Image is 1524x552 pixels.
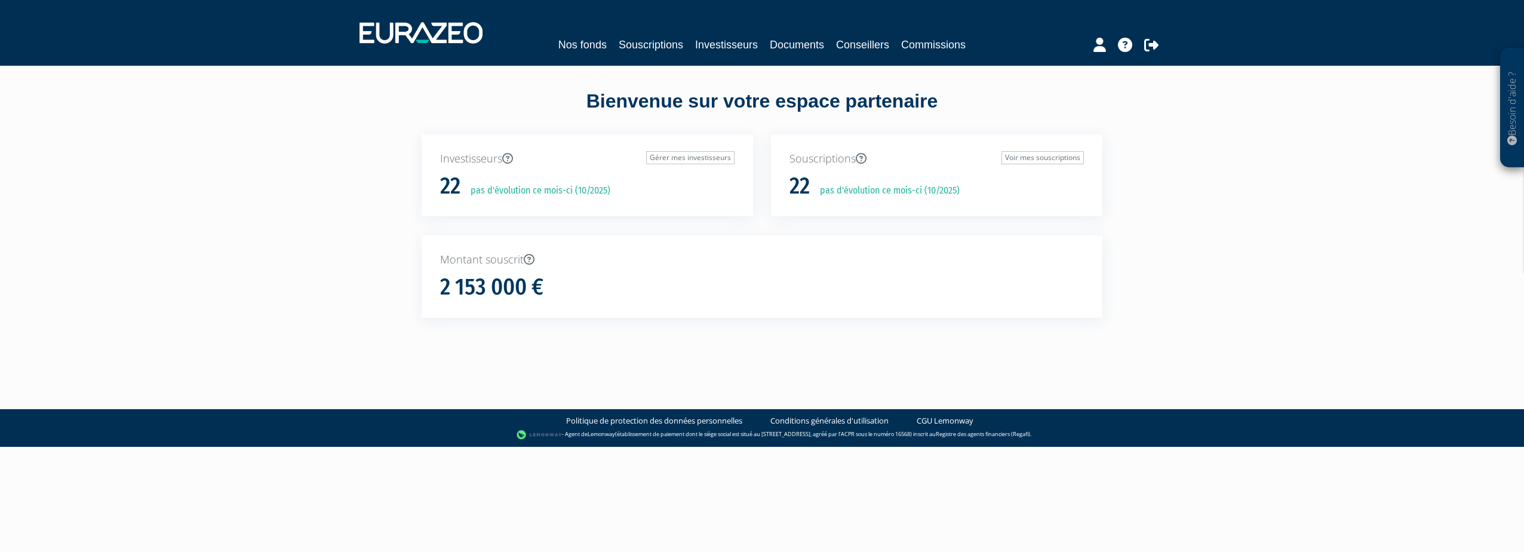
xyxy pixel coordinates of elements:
[812,184,960,198] p: pas d'évolution ce mois-ci (10/2025)
[901,36,966,53] a: Commissions
[1001,151,1084,164] a: Voir mes souscriptions
[462,184,610,198] p: pas d'évolution ce mois-ci (10/2025)
[558,36,607,53] a: Nos fonds
[1505,54,1519,162] p: Besoin d'aide ?
[440,252,1084,268] p: Montant souscrit
[770,415,889,427] a: Conditions générales d'utilisation
[836,36,889,53] a: Conseillers
[917,415,973,427] a: CGU Lemonway
[12,429,1512,441] div: - Agent de (établissement de paiement dont le siège social est situé au [STREET_ADDRESS], agréé p...
[936,430,1030,438] a: Registre des agents financiers (Regafi)
[695,36,758,53] a: Investisseurs
[440,151,735,167] p: Investisseurs
[360,22,483,44] img: 1732889491-logotype_eurazeo_blanc_rvb.png
[770,36,824,53] a: Documents
[789,174,810,199] h1: 22
[413,88,1111,134] div: Bienvenue sur votre espace partenaire
[440,174,460,199] h1: 22
[440,275,543,300] h1: 2 153 000 €
[646,151,735,164] a: Gérer mes investisseurs
[789,151,1084,167] p: Souscriptions
[588,430,615,438] a: Lemonway
[517,429,563,441] img: logo-lemonway.png
[566,415,742,427] a: Politique de protection des données personnelles
[619,36,683,53] a: Souscriptions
